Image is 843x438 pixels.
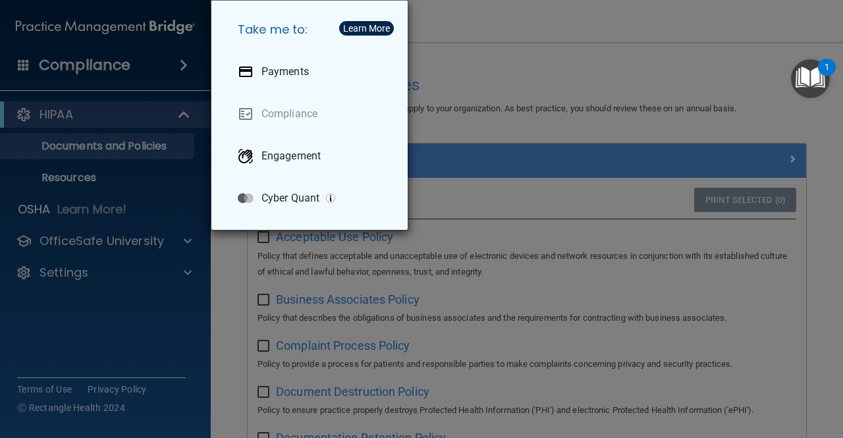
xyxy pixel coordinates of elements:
[227,138,397,175] a: Engagement
[227,96,397,132] a: Compliance
[777,347,827,397] iframe: Drift Widget Chat Controller
[339,21,394,36] button: Learn More
[825,67,829,84] div: 1
[261,192,319,205] p: Cyber Quant
[261,65,309,78] p: Payments
[227,53,397,90] a: Payments
[227,180,397,217] a: Cyber Quant
[261,150,321,163] p: Engagement
[791,59,830,98] button: Open Resource Center, 1 new notification
[227,11,397,48] h5: Take me to:
[343,24,390,33] div: Learn More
